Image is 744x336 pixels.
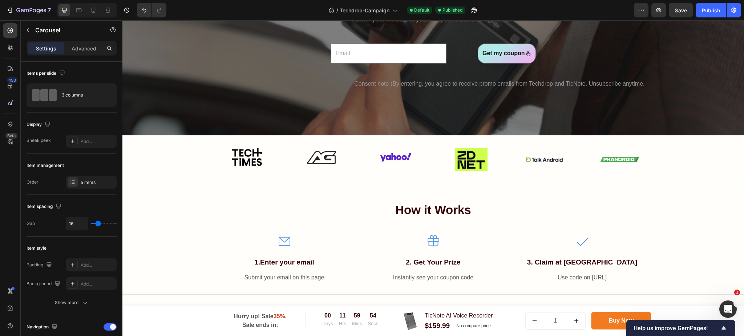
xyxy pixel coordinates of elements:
[392,237,528,247] p: 3. Claim at [GEOGRAPHIC_DATA]
[421,292,445,309] input: quantity
[245,291,256,300] div: 54
[7,77,17,83] div: 450
[675,7,687,13] span: Save
[243,253,379,262] p: Instantly see your coupon code
[404,127,442,151] img: gempages_583483304917861080-dfb1f8f2-226e-41c8-98ad-cc00720ff08e.png
[403,292,421,309] button: decrement
[27,162,64,169] div: Item management
[200,300,211,307] p: Days
[245,300,256,307] p: Secs
[81,138,115,145] div: Add...
[48,6,51,15] p: 7
[27,260,53,270] div: Padding
[634,325,719,332] span: Help us improve GemPages!
[243,237,379,247] p: 2. Get Your Prize
[486,296,511,305] div: Buy Now
[27,296,117,309] button: Show more
[217,291,224,300] div: 11
[702,7,720,14] div: Publish
[414,7,429,13] span: Default
[478,127,516,151] img: gempages_583483304917861080-7fd567d9-8d4f-4e6b-b15f-adb410513885.png
[100,58,522,69] p: Consent note (By entering, you agree to receive promo emails from Techdrop and TicNote. Unsubscri...
[27,220,35,227] div: Gap
[94,253,230,262] p: Submit your email on this page
[634,324,728,332] button: Show survey - Help us improve GemPages!
[230,291,239,300] div: 59
[302,290,371,300] h1: TicNote AI Voice Recorder
[209,23,324,43] input: Email
[72,45,96,52] p: Advanced
[329,127,367,151] img: gempages_583483304917861080-9047fd42-bdeb-40f1-95a1-293099ea18be.png
[27,279,62,289] div: Background
[35,26,97,34] p: Carousel
[81,281,115,287] div: Add...
[183,127,215,147] img: gempages_583483304917861080-a2bb1168-2b1d-426a-99fd-783f3ebfe3a4.png
[442,7,462,13] span: Published
[27,179,39,185] div: Order
[302,300,328,311] div: $159.99
[137,3,166,17] div: Undo/Redo
[445,292,462,309] button: increment
[734,290,740,295] span: 1
[81,179,115,186] div: 5 items
[151,293,163,299] span: 35%
[122,20,744,336] iframe: Design area
[55,299,89,306] div: Show more
[336,7,338,14] span: /
[27,245,46,251] div: Item style
[217,300,224,307] p: Hrs
[27,202,63,212] div: Item spacing
[230,300,239,307] p: Mins
[109,127,141,147] img: gempages_583483304917861080-31eded8f-91f1-4ecd-8711-b088781662ed.png
[258,127,290,147] img: gempages_583483304917861080-6e2bac87-ff2d-47b0-8ec7-c1ea9c941826.png
[27,137,51,144] div: Sneak peek
[719,300,737,318] iframe: Intercom live chat
[334,303,368,308] p: No compare price
[696,3,726,17] button: Publish
[27,120,52,130] div: Display
[356,24,413,43] button: Get my coupon
[340,7,389,14] span: Techdrop-Campaign
[392,253,528,262] p: Use code on [URL]
[3,3,54,17] button: 7
[5,133,17,139] div: Beta
[27,69,66,78] div: Items per slide
[27,322,59,332] div: Navigation
[360,28,402,38] div: Get my coupon
[81,262,115,269] div: Add...
[62,87,106,103] div: 3 columns
[94,237,230,247] p: 1.Enter your email
[36,45,56,52] p: Settings
[669,3,693,17] button: Save
[66,217,88,230] input: Auto
[200,291,211,300] div: 00
[171,181,451,198] h2: How it Works
[469,292,529,309] button: Buy Now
